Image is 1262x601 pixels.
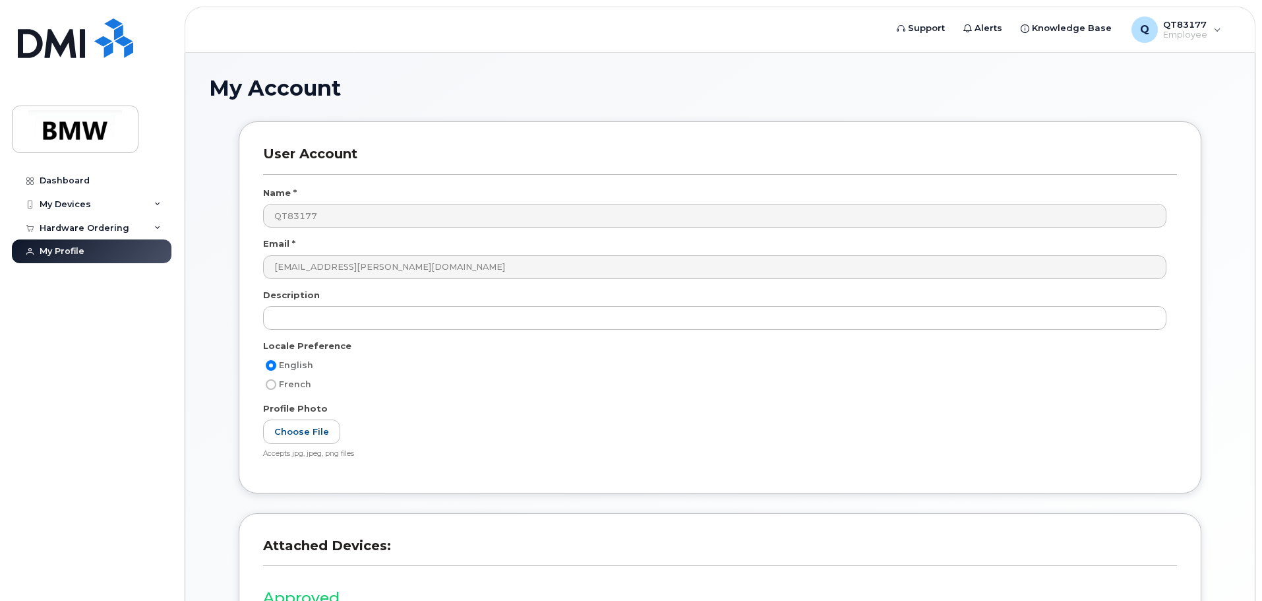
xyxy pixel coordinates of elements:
label: Email * [263,237,295,250]
span: English [279,360,313,370]
label: Name * [263,187,297,199]
input: English [266,360,276,371]
h3: User Account [263,146,1177,174]
label: Choose File [263,420,340,444]
input: French [266,379,276,390]
label: Profile Photo [263,402,328,415]
h3: Attached Devices: [263,538,1177,566]
h1: My Account [209,77,1231,100]
span: French [279,379,311,389]
label: Description [263,289,320,301]
label: Locale Preference [263,340,351,352]
div: Accepts jpg, jpeg, png files [263,449,1166,459]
